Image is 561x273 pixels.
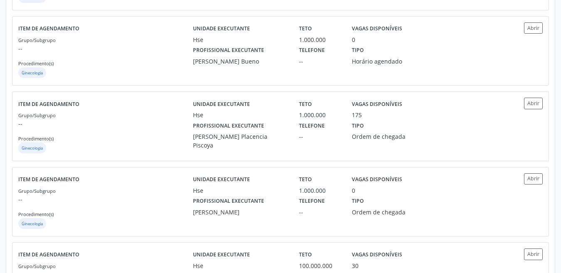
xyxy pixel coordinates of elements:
[299,186,340,195] div: 1.000.000
[299,195,325,208] label: Telefone
[18,195,193,204] p: --
[193,98,250,111] label: Unidade executante
[18,112,56,118] small: Grupo/Subgrupo
[299,132,340,141] div: --
[193,173,250,186] label: Unidade executante
[193,111,287,119] div: Hse
[299,98,312,111] label: Teto
[18,119,193,128] p: --
[18,37,56,43] small: Grupo/Subgrupo
[18,188,56,194] small: Grupo/Subgrupo
[352,195,364,208] label: Tipo
[193,57,287,66] div: [PERSON_NAME] Bueno
[299,22,312,35] label: Teto
[352,22,402,35] label: Vagas disponíveis
[18,248,79,261] label: Item de agendamento
[22,145,43,151] small: Ginecologia
[193,208,287,216] div: [PERSON_NAME]
[524,98,543,109] button: Abrir
[22,221,43,226] small: Ginecologia
[193,44,264,57] label: Profissional executante
[18,135,54,142] small: Procedimento(s)
[193,261,287,270] div: Hse
[352,248,402,261] label: Vagas disponíveis
[18,44,193,53] p: --
[22,70,43,76] small: Ginecologia
[193,195,264,208] label: Profissional executante
[352,35,355,44] div: 0
[352,44,364,57] label: Tipo
[18,98,79,111] label: Item de agendamento
[299,119,325,132] label: Telefone
[352,173,402,186] label: Vagas disponíveis
[193,35,287,44] div: Hse
[299,111,340,119] div: 1.000.000
[18,60,54,66] small: Procedimento(s)
[352,208,420,216] div: Ordem de chegada
[299,44,325,57] label: Telefone
[352,119,364,132] label: Tipo
[352,111,362,119] div: 175
[352,261,358,270] div: 30
[299,35,340,44] div: 1.000.000
[352,98,402,111] label: Vagas disponíveis
[193,248,250,261] label: Unidade executante
[352,57,420,66] div: Horário agendado
[299,173,312,186] label: Teto
[18,173,79,186] label: Item de agendamento
[352,132,420,141] div: Ordem de chegada
[18,22,79,35] label: Item de agendamento
[524,248,543,260] button: Abrir
[299,261,340,270] div: 100.000.000
[193,186,287,195] div: Hse
[18,211,54,217] small: Procedimento(s)
[524,173,543,184] button: Abrir
[193,22,250,35] label: Unidade executante
[18,263,56,269] small: Grupo/Subgrupo
[352,186,355,195] div: 0
[193,132,287,150] div: [PERSON_NAME] Placencia Piscoya
[299,208,340,216] div: --
[524,22,543,34] button: Abrir
[193,119,264,132] label: Profissional executante
[299,248,312,261] label: Teto
[299,57,340,66] div: --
